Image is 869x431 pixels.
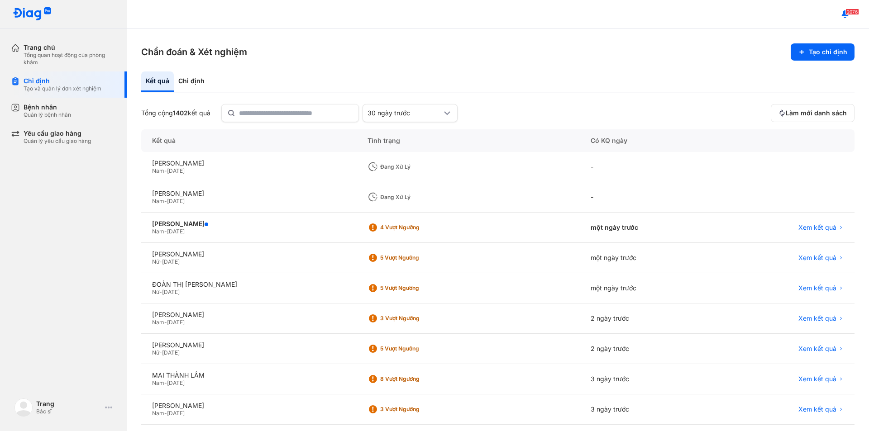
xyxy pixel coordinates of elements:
div: một ngày trước [580,213,720,243]
span: [DATE] [167,410,185,417]
span: [DATE] [162,289,180,295]
span: - [164,167,167,174]
div: 2 ngày trước [580,303,720,334]
div: 4 Vượt ngưỡng [380,224,453,231]
span: 1402 [173,109,188,117]
div: 3 Vượt ngưỡng [380,406,453,413]
div: Quản lý yêu cầu giao hàng [24,137,91,145]
div: [PERSON_NAME] [152,159,346,167]
span: Nam [152,198,164,204]
span: [DATE] [167,198,185,204]
div: - [580,152,720,182]
span: Nam [152,319,164,326]
span: [DATE] [167,319,185,326]
div: một ngày trước [580,273,720,303]
span: [DATE] [167,167,185,174]
div: Chỉ định [24,77,101,85]
div: Đang xử lý [380,194,453,201]
div: 30 ngày trước [368,109,442,117]
div: [PERSON_NAME] [152,220,346,228]
div: Kết quả [141,129,357,152]
div: [PERSON_NAME] [152,402,346,410]
span: Nam [152,167,164,174]
div: [PERSON_NAME] [152,189,346,198]
div: 8 Vượt ngưỡng [380,375,453,383]
div: Bác sĩ [36,408,101,415]
div: Tổng quan hoạt động của phòng khám [24,52,116,66]
div: Quản lý bệnh nhân [24,111,71,118]
div: Bệnh nhân [24,103,71,111]
span: - [159,349,162,356]
h3: Chẩn đoán & Xét nghiệm [141,46,247,58]
img: logo [13,7,52,21]
span: Xem kết quả [798,254,836,262]
span: Xem kết quả [798,375,836,383]
div: 3 Vượt ngưỡng [380,315,453,322]
div: [PERSON_NAME] [152,341,346,349]
span: [DATE] [162,349,180,356]
img: logo [14,398,33,417]
div: một ngày trước [580,243,720,273]
div: 3 ngày trước [580,394,720,425]
span: Xem kết quả [798,314,836,322]
span: Làm mới danh sách [786,109,847,117]
div: ĐOÀN THỊ [PERSON_NAME] [152,280,346,289]
div: MAI THÀNH LÂM [152,371,346,379]
div: Chỉ định [174,71,209,92]
span: Xem kết quả [798,284,836,292]
div: Kết quả [141,71,174,92]
span: - [164,379,167,386]
div: Tổng cộng kết quả [141,109,210,117]
span: Nữ [152,349,159,356]
div: 2 ngày trước [580,334,720,364]
div: Đang xử lý [380,163,453,171]
span: - [164,410,167,417]
span: [DATE] [162,258,180,265]
div: 5 Vượt ngưỡng [380,345,453,352]
div: 3 ngày trước [580,364,720,394]
div: 5 Vượt ngưỡng [380,254,453,261]
div: Trang [36,400,101,408]
div: Yêu cầu giao hàng [24,129,91,137]
div: 5 Vượt ngưỡng [380,284,453,292]
div: Tạo và quản lý đơn xét nghiệm [24,85,101,92]
span: Nam [152,410,164,417]
div: [PERSON_NAME] [152,250,346,258]
span: Nữ [152,289,159,295]
span: - [164,198,167,204]
div: Trang chủ [24,43,116,52]
span: Xem kết quả [798,345,836,353]
span: - [164,319,167,326]
div: Tình trạng [357,129,579,152]
span: - [159,258,162,265]
span: Nam [152,379,164,386]
span: Xem kết quả [798,223,836,232]
span: [DATE] [167,379,185,386]
span: - [159,289,162,295]
button: Làm mới danh sách [771,104,855,122]
div: [PERSON_NAME] [152,311,346,319]
div: - [580,182,720,213]
span: Nam [152,228,164,235]
span: 2076 [845,9,859,15]
div: Có KQ ngày [580,129,720,152]
span: Nữ [152,258,159,265]
span: - [164,228,167,235]
span: [DATE] [167,228,185,235]
span: Xem kết quả [798,405,836,413]
button: Tạo chỉ định [791,43,855,61]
